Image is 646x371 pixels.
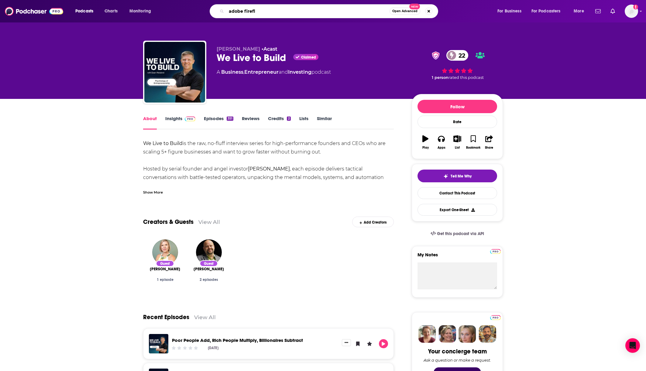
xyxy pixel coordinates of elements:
[143,139,394,292] div: is the raw, no-fluff interview series for high-performance founders and CEOs who are scaling 5+ f...
[143,116,157,130] a: About
[451,174,472,179] span: Tell Me Why
[244,69,279,75] a: Entrepreneur
[390,8,420,15] button: Open AdvancedNew
[192,278,226,282] div: 2 episodes
[485,146,493,150] div: Share
[288,69,311,75] a: Investing
[150,267,180,272] span: [PERSON_NAME]
[452,50,468,61] span: 22
[129,7,151,15] span: Monitoring
[204,116,233,130] a: Episodes351
[150,267,180,272] a: Corinna Bellizzi
[481,131,497,153] button: Share
[353,339,363,348] button: Bookmark Episode
[409,4,420,9] span: New
[171,346,199,350] div: Community Rating: 0 out of 5
[608,6,617,16] a: Show notifications dropdown
[438,146,445,150] div: Apps
[279,69,288,75] span: and
[490,314,501,320] a: Pro website
[437,231,484,236] span: Get this podcast via API
[352,217,394,227] div: Add Creators
[417,100,497,113] button: Follow
[424,358,491,363] div: Ask a question or make a request.
[625,5,638,18] span: Logged in as prydell
[143,218,194,226] a: Creators & Guests
[426,226,489,241] a: Get this podcast via API
[125,6,159,16] button: open menu
[418,325,436,343] img: Sydney Profile
[379,339,388,348] button: Play
[625,5,638,18] img: User Profile
[194,314,216,320] a: View All
[569,6,592,16] button: open menu
[5,5,63,17] a: Podchaser - Follow, Share and Rate Podcasts
[412,46,503,84] div: verified Badge22 1 personrated this podcast
[574,7,584,15] span: More
[143,313,189,321] a: Recent Episodes
[149,334,168,353] img: Poor People Add, Rich People Multiply, Billionaires Subtract
[196,239,222,265] img: Ken Cox
[317,116,332,130] a: Similar
[417,204,497,216] button: Export One-Sheet
[194,267,224,272] a: Ken Cox
[198,219,220,225] a: View All
[438,325,456,343] img: Barbara Profile
[448,75,484,80] span: rated this podcast
[449,131,465,153] button: List
[217,46,260,52] span: [PERSON_NAME]
[101,6,121,16] a: Charts
[422,146,429,150] div: Play
[165,116,195,130] a: InsightsPodchaser Pro
[417,170,497,182] button: tell me why sparkleTell Me Why
[392,10,417,13] span: Open Advanced
[268,116,290,130] a: Credits2
[248,166,290,172] strong: [PERSON_NAME]
[633,5,638,9] svg: Add a profile image
[243,69,244,75] span: ,
[625,5,638,18] button: Show profile menu
[459,325,476,343] img: Jules Profile
[417,187,497,199] a: Contact This Podcast
[215,4,444,18] div: Search podcasts, credits, & more...
[185,116,195,121] img: Podchaser Pro
[490,249,501,254] img: Podchaser Pro
[466,146,480,150] div: Bookmark
[527,6,569,16] button: open menu
[299,116,308,130] a: Lists
[221,69,243,75] a: Business
[143,140,183,146] strong: We Live to Build
[156,260,174,267] div: Guest
[531,7,561,15] span: For Podcasters
[446,50,468,61] a: 22
[490,248,501,254] a: Pro website
[493,6,529,16] button: open menu
[227,116,233,121] div: 351
[365,339,374,348] button: Leave a Rating
[417,252,497,262] label: My Notes
[479,325,496,343] img: Jon Profile
[625,338,640,353] div: Open Intercom Messenger
[417,131,433,153] button: Play
[200,260,218,267] div: Guest
[71,6,101,16] button: open menu
[465,131,481,153] button: Bookmark
[443,174,448,179] img: tell me why sparkle
[430,52,442,59] img: verified Badge
[75,7,93,15] span: Podcasts
[105,7,118,15] span: Charts
[287,116,290,121] div: 2
[217,69,331,76] div: A podcast
[262,46,277,52] span: •
[144,42,205,103] img: We Live to Build
[342,339,351,346] button: Show More Button
[417,116,497,128] div: Rate
[172,337,303,343] a: Poor People Add, Rich People Multiply, Billionaires Subtract
[148,278,182,282] div: 1 episode
[152,239,178,265] img: Corinna Bellizzi
[433,131,449,153] button: Apps
[455,146,460,150] div: List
